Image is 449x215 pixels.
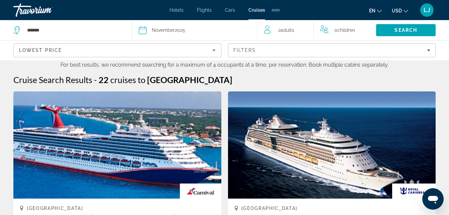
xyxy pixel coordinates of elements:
[376,24,436,36] button: Search
[99,75,109,85] span: 22
[197,7,212,13] a: Flights
[228,91,436,199] img: Bahamas Getaway Cruise
[139,20,250,40] button: Select cruise date
[110,75,145,85] span: cruises to
[418,3,436,17] button: User Menu
[152,25,185,35] div: 2025
[280,27,294,33] span: Adults
[392,8,402,13] span: USD
[228,43,436,57] button: Filters
[26,25,125,35] input: Select cruise destination
[392,6,408,15] button: Change currency
[369,8,375,13] span: en
[152,27,175,33] span: November
[233,48,256,53] span: Filters
[170,7,184,13] a: Hotels
[248,7,265,13] a: Cruises
[94,75,97,85] span: -
[19,46,216,54] mat-select: Sort by
[13,75,92,85] h1: Cruise Search Results
[225,7,235,13] a: Cars
[241,206,298,211] span: [GEOGRAPHIC_DATA]
[180,184,221,199] img: Cruise company logo
[147,75,232,85] span: [GEOGRAPHIC_DATA]
[13,91,221,199] img: The Bahamas from Port Canaveral (Orlando), FL
[257,20,376,40] button: Travelers: 2 adults, 0 children
[27,206,83,211] span: [GEOGRAPHIC_DATA]
[424,7,430,13] span: LJ
[337,27,355,33] span: Children
[369,6,382,15] button: Change language
[392,184,436,199] img: Cruise company logo
[278,25,294,35] span: 2
[19,48,62,53] span: Lowest Price
[334,25,355,35] span: 0
[13,1,80,19] a: Travorium
[272,5,279,15] button: Extra navigation items
[422,188,444,210] iframe: Button to launch messaging window
[395,27,417,33] span: Search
